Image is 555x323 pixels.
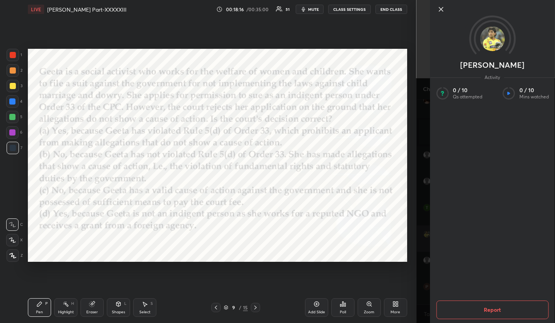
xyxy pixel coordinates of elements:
[28,5,44,14] div: LIVE
[453,87,482,94] p: 0 / 10
[243,304,248,311] div: 15
[7,64,22,77] div: 2
[6,111,22,123] div: 5
[112,310,125,314] div: Shapes
[230,305,238,310] div: 9
[480,26,505,51] img: 6661533ed30f469b9518460e8ba30a35.jpg
[286,7,289,11] div: 51
[45,302,48,306] div: P
[58,310,74,314] div: Highlight
[151,302,153,306] div: S
[364,310,374,314] div: Zoom
[453,94,482,100] p: Qs attempted
[340,310,346,314] div: Poll
[481,74,504,81] span: Activity
[7,49,22,61] div: 1
[436,301,549,319] button: Report
[7,80,22,92] div: 3
[308,310,325,314] div: Add Slide
[239,305,242,310] div: /
[391,310,400,314] div: More
[460,62,524,68] p: [PERSON_NAME]
[124,302,127,306] div: L
[6,95,22,108] div: 4
[296,5,324,14] button: mute
[6,126,22,139] div: 6
[86,310,98,314] div: Eraser
[71,302,74,306] div: H
[6,234,23,246] div: X
[6,218,23,231] div: C
[7,142,22,154] div: 7
[375,5,407,14] button: End Class
[36,310,43,314] div: Pen
[139,310,151,314] div: Select
[308,7,319,12] span: mute
[328,5,371,14] button: CLASS SETTINGS
[519,87,549,94] p: 0 / 10
[519,94,549,100] p: Mins watched
[47,6,127,13] h4: [PERSON_NAME] Part-XXXXXIII
[7,249,23,262] div: Z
